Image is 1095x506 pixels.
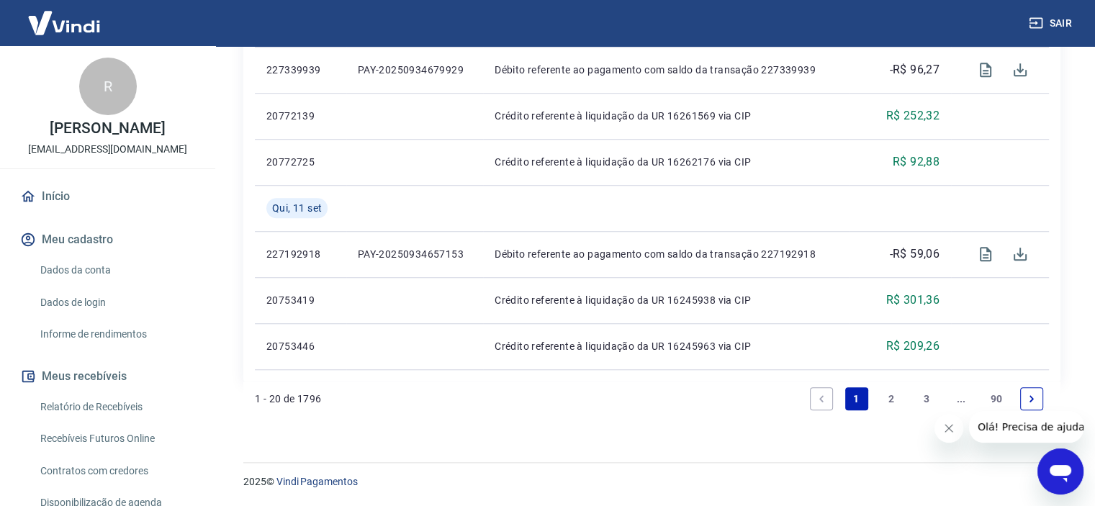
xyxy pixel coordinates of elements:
p: PAY-20250934679929 [358,63,472,77]
p: 227192918 [266,247,335,261]
p: 227339939 [266,63,335,77]
button: Meus recebíveis [17,361,198,392]
iframe: Mensagem da empresa [969,411,1083,443]
a: Next page [1020,387,1043,410]
p: Crédito referente à liquidação da UR 16245963 via CIP [495,339,837,353]
p: PAY-20250934657153 [358,247,472,261]
a: Page 3 [915,387,938,410]
a: Page 2 [880,387,903,410]
span: Download [1003,53,1037,87]
p: Crédito referente à liquidação da UR 16261569 via CIP [495,109,837,123]
a: Início [17,181,198,212]
p: R$ 301,36 [886,292,939,309]
span: Qui, 11 set [272,201,322,215]
p: R$ 92,88 [893,153,939,171]
p: Crédito referente à liquidação da UR 16262176 via CIP [495,155,837,169]
p: 2025 © [243,474,1060,489]
img: Vindi [17,1,111,45]
iframe: Fechar mensagem [934,414,963,443]
a: Recebíveis Futuros Online [35,424,198,453]
p: [EMAIL_ADDRESS][DOMAIN_NAME] [28,142,187,157]
p: -R$ 96,27 [889,61,939,78]
a: Page 1 is your current page [845,387,868,410]
button: Meu cadastro [17,224,198,256]
p: [PERSON_NAME] [50,121,165,136]
p: 1 - 20 de 1796 [255,392,322,406]
div: R [79,58,137,115]
span: Visualizar [968,53,1003,87]
button: Sair [1026,10,1078,37]
a: Dados de login [35,288,198,317]
p: -R$ 59,06 [889,245,939,263]
p: 20772139 [266,109,335,123]
p: 20753446 [266,339,335,353]
p: R$ 252,32 [886,107,939,125]
p: 20772725 [266,155,335,169]
p: Débito referente ao pagamento com saldo da transação 227192918 [495,247,837,261]
span: Download [1003,237,1037,271]
p: 20753419 [266,293,335,307]
p: Crédito referente à liquidação da UR 16245938 via CIP [495,293,837,307]
ul: Pagination [804,381,1049,416]
iframe: Botão para abrir a janela de mensagens [1037,448,1083,494]
p: R$ 209,26 [886,338,939,355]
a: Previous page [810,387,833,410]
a: Contratos com credores [35,456,198,486]
a: Vindi Pagamentos [276,476,358,487]
a: Jump forward [950,387,973,410]
a: Dados da conta [35,256,198,285]
a: Page 90 [985,387,1009,410]
span: Olá! Precisa de ajuda? [9,10,121,22]
p: Débito referente ao pagamento com saldo da transação 227339939 [495,63,837,77]
a: Relatório de Recebíveis [35,392,198,422]
a: Informe de rendimentos [35,320,198,349]
span: Visualizar [968,237,1003,271]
